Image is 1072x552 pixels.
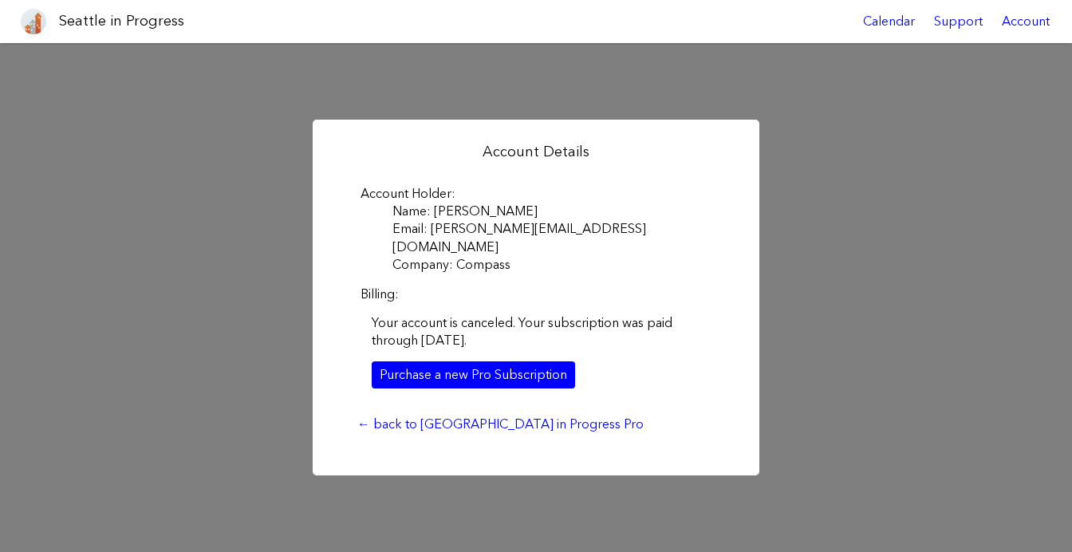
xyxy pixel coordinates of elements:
dd: Email: [PERSON_NAME][EMAIL_ADDRESS][DOMAIN_NAME] [392,220,711,256]
h2: Account Details [349,142,723,162]
p: Your account is canceled. Your subscription was paid through [DATE]. [372,314,700,350]
a: ← back to [GEOGRAPHIC_DATA] in Progress Pro [349,411,652,438]
dd: Name: [PERSON_NAME] [392,203,711,220]
dd: Company: Compass [392,256,711,274]
dt: Account Holder [361,185,711,203]
dt: Billing [361,286,711,303]
img: favicon-96x96.png [21,9,46,34]
a: Purchase a new Pro Subscription [372,361,575,388]
h1: Seattle in Progress [59,11,184,31]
